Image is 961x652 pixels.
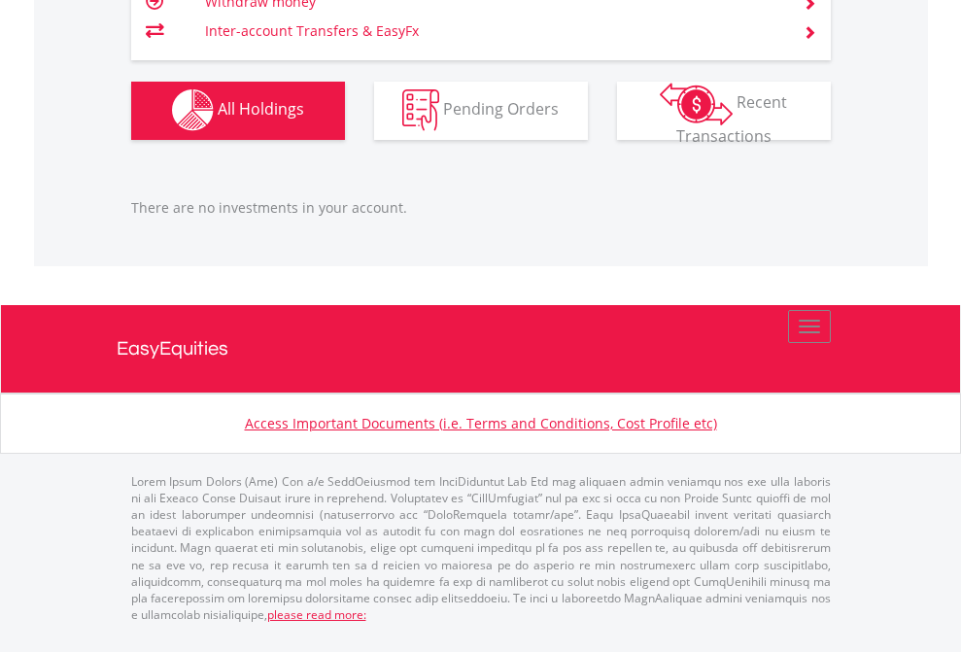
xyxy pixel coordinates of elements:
button: Recent Transactions [617,82,831,140]
img: holdings-wht.png [172,89,214,131]
td: Inter-account Transfers & EasyFx [205,17,779,46]
button: Pending Orders [374,82,588,140]
a: Access Important Documents (i.e. Terms and Conditions, Cost Profile etc) [245,414,717,432]
p: Lorem Ipsum Dolors (Ame) Con a/e SeddOeiusmod tem InciDiduntut Lab Etd mag aliquaen admin veniamq... [131,473,831,623]
span: All Holdings [218,98,304,120]
a: EasyEquities [117,305,845,393]
button: All Holdings [131,82,345,140]
img: transactions-zar-wht.png [660,83,733,125]
a: please read more: [267,606,366,623]
span: Pending Orders [443,98,559,120]
p: There are no investments in your account. [131,198,831,218]
span: Recent Transactions [676,91,788,147]
img: pending_instructions-wht.png [402,89,439,131]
